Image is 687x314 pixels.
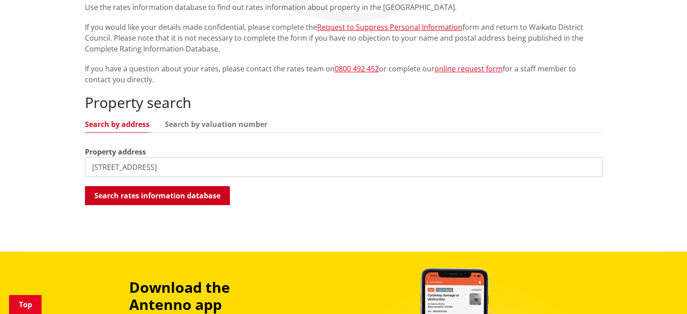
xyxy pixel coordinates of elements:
[85,121,150,128] a: Search by address
[317,22,463,32] a: Request to Suppress Personal Information
[85,94,603,111] h2: Property search
[435,64,503,74] a: online request form
[165,121,267,128] a: Search by valuation number
[129,279,293,314] h3: Download the Antenno app
[85,63,603,85] p: If you have a question about your rates, please contact the rates team on or complete our for a s...
[9,295,42,314] a: Top
[85,2,603,13] p: Use the rates information database to find out rates information about property in the [GEOGRAPHI...
[85,157,603,177] input: e.g. Duke Street NGARUAWAHIA
[85,146,146,157] label: Property address
[645,276,678,309] iframe: Messenger Launcher
[85,186,230,205] button: Search rates information database
[335,64,379,74] a: 0800 492 452
[85,22,603,54] p: If you would like your details made confidential, please complete the form and return to Waikato ...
